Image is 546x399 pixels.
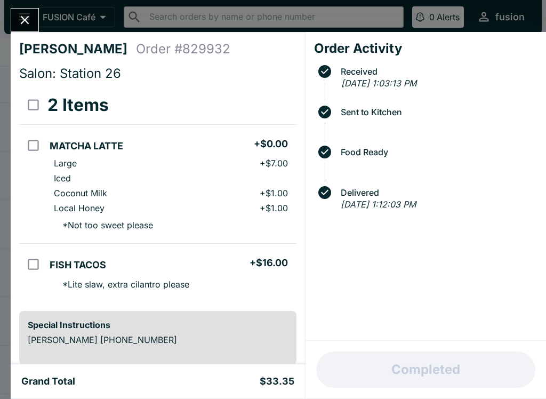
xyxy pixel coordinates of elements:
[19,86,296,302] table: orders table
[335,107,537,117] span: Sent to Kitchen
[335,147,537,157] span: Food Ready
[314,41,537,57] h4: Order Activity
[254,138,288,150] h5: + $0.00
[260,188,288,198] p: + $1.00
[54,203,105,213] p: Local Honey
[260,158,288,169] p: + $7.00
[54,173,71,183] p: Iced
[54,220,153,230] p: * Not too sweet please
[54,279,189,290] p: * Lite slaw, extra cilantro please
[47,94,109,116] h3: 2 Items
[335,188,537,197] span: Delivered
[54,188,107,198] p: Coconut Milk
[19,66,121,81] span: Salon: Station 26
[260,203,288,213] p: + $1.00
[21,375,75,388] h5: Grand Total
[11,9,38,31] button: Close
[250,257,288,269] h5: + $16.00
[260,375,294,388] h5: $33.35
[28,334,288,345] p: [PERSON_NAME] [PHONE_NUMBER]
[341,78,416,89] em: [DATE] 1:03:13 PM
[335,67,537,76] span: Received
[50,140,123,153] h5: MATCHA LATTE
[50,259,106,272] h5: FISH TACOS
[341,199,416,210] em: [DATE] 1:12:03 PM
[19,41,136,57] h4: [PERSON_NAME]
[28,320,288,330] h6: Special Instructions
[136,41,230,57] h4: Order # 829932
[54,158,77,169] p: Large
